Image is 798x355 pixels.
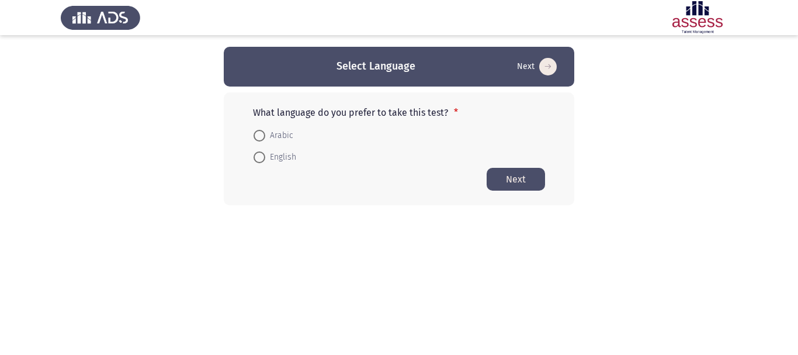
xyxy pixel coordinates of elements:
[487,168,545,191] button: Start assessment
[265,129,293,143] span: Arabic
[658,1,737,34] img: Assessment logo of ASSESS Focus 4 Module Assessment (EN/AR) (Basic - IB)
[514,57,560,76] button: Start assessment
[61,1,140,34] img: Assess Talent Management logo
[253,107,545,118] p: What language do you prefer to take this test?
[265,150,296,164] span: English
[336,59,415,74] h3: Select Language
